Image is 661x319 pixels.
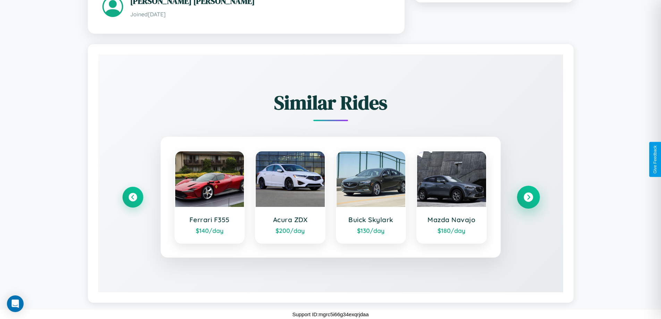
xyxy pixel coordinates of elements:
[175,151,245,244] a: Ferrari F355$140/day
[7,295,24,312] div: Open Intercom Messenger
[292,310,368,319] p: Support ID: mgrc5i66g34exqrjdaa
[255,151,325,244] a: Acura ZDX$200/day
[263,227,318,234] div: $ 200 /day
[344,227,399,234] div: $ 130 /day
[263,216,318,224] h3: Acura ZDX
[130,9,390,19] p: Joined [DATE]
[653,145,658,174] div: Give Feedback
[416,151,487,244] a: Mazda Navajo$180/day
[182,216,237,224] h3: Ferrari F355
[424,227,479,234] div: $ 180 /day
[344,216,399,224] h3: Buick Skylark
[336,151,406,244] a: Buick Skylark$130/day
[122,89,539,116] h2: Similar Rides
[182,227,237,234] div: $ 140 /day
[424,216,479,224] h3: Mazda Navajo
